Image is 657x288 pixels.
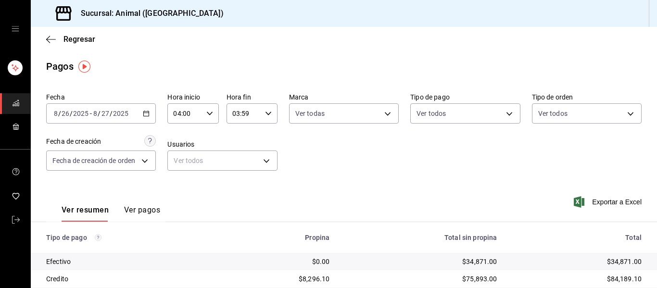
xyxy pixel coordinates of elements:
[12,25,19,33] button: open drawer
[46,257,215,266] div: Efectivo
[101,110,110,117] input: --
[90,110,92,117] span: -
[295,109,325,118] span: Ver todas
[46,137,101,147] div: Fecha de creación
[46,234,215,241] div: Tipo de pago
[345,274,497,284] div: $75,893.00
[231,234,329,241] div: Propina
[576,196,642,208] button: Exportar a Excel
[345,234,497,241] div: Total sin propina
[513,234,642,241] div: Total
[110,110,113,117] span: /
[58,110,61,117] span: /
[98,110,101,117] span: /
[46,35,95,44] button: Regresar
[73,8,224,19] h3: Sucursal: Animal ([GEOGRAPHIC_DATA])
[62,205,160,222] div: navigation tabs
[513,257,642,266] div: $34,871.00
[62,205,109,222] button: Ver resumen
[95,234,101,241] svg: Los pagos realizados con Pay y otras terminales son montos brutos.
[46,94,156,100] label: Fecha
[46,59,74,74] div: Pagos
[167,141,277,148] label: Usuarios
[532,94,642,100] label: Tipo de orden
[227,94,278,100] label: Hora fin
[167,94,218,100] label: Hora inicio
[70,110,73,117] span: /
[93,110,98,117] input: --
[63,35,95,44] span: Regresar
[124,205,160,222] button: Ver pagos
[52,156,135,165] span: Fecha de creación de orden
[513,274,642,284] div: $84,189.10
[417,109,446,118] span: Ver todos
[78,61,90,73] img: Tooltip marker
[167,150,277,171] div: Ver todos
[113,110,129,117] input: ----
[289,94,399,100] label: Marca
[231,274,329,284] div: $8,296.10
[53,110,58,117] input: --
[61,110,70,117] input: --
[73,110,89,117] input: ----
[231,257,329,266] div: $0.00
[46,274,215,284] div: Credito
[410,94,520,100] label: Tipo de pago
[538,109,568,118] span: Ver todos
[345,257,497,266] div: $34,871.00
